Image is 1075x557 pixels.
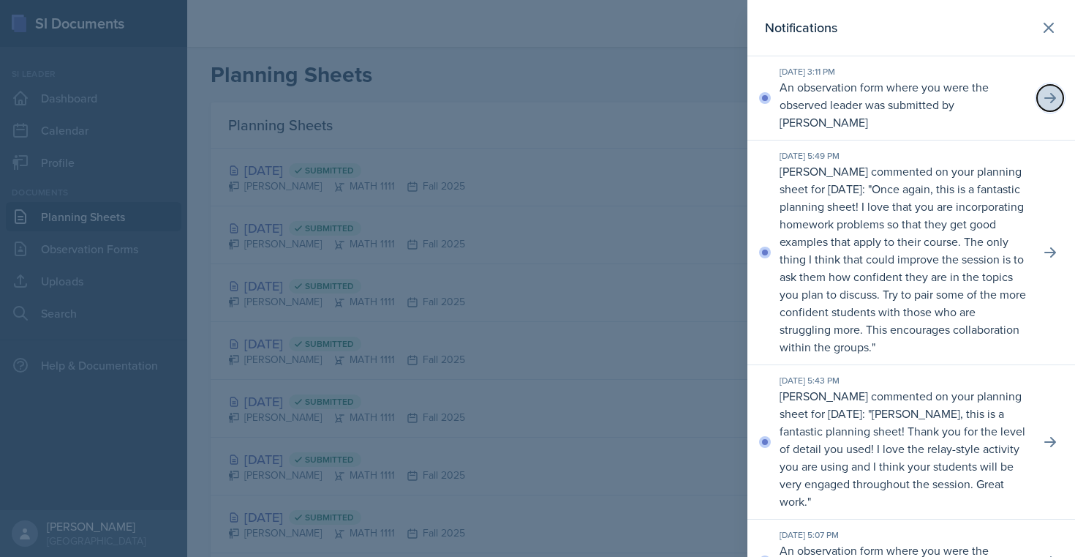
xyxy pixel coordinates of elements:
[765,18,837,38] h2: Notifications
[780,405,1025,509] p: [PERSON_NAME], this is a fantastic planning sheet! Thank you for the level of detail you used! I ...
[780,181,1026,355] p: Once again, this is a fantastic planning sheet! I love that you are incorporating homework proble...
[780,149,1028,162] div: [DATE] 5:49 PM
[780,387,1028,510] p: [PERSON_NAME] commented on your planning sheet for [DATE]: " "
[780,78,1028,131] p: An observation form where you were the observed leader was submitted by [PERSON_NAME]
[780,528,1028,542] div: [DATE] 5:07 PM
[780,374,1028,387] div: [DATE] 5:43 PM
[780,162,1028,356] p: [PERSON_NAME] commented on your planning sheet for [DATE]: " "
[780,65,1028,78] div: [DATE] 3:11 PM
